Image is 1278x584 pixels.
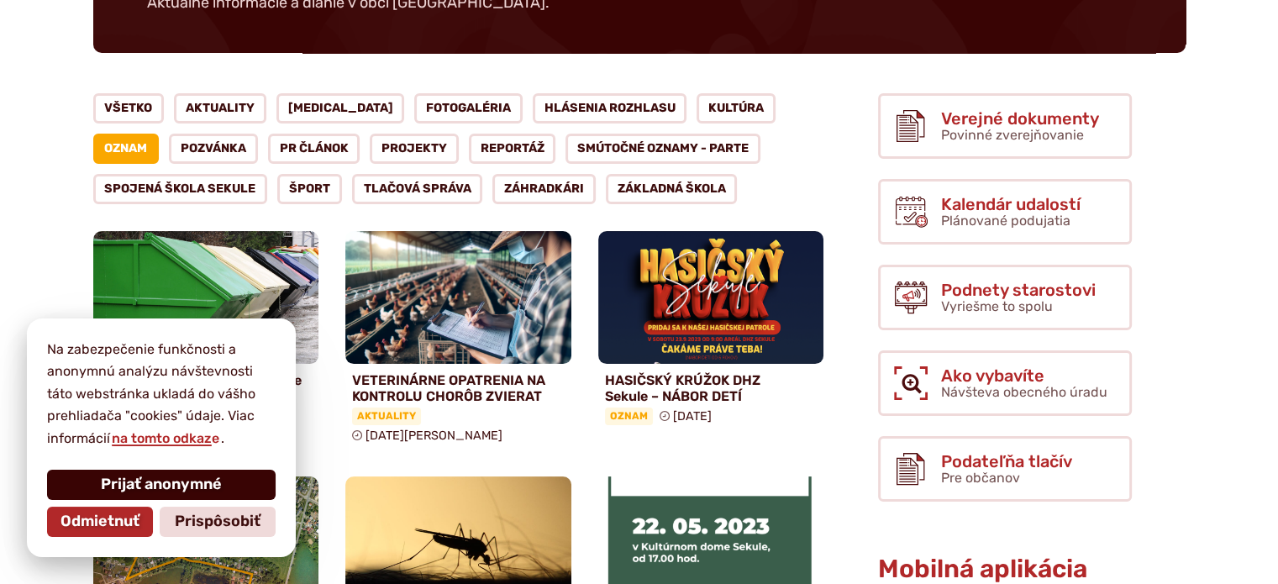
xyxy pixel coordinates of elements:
[47,507,153,537] button: Odmietnuť
[941,470,1020,486] span: Pre občanov
[93,93,165,124] a: Všetko
[941,127,1084,143] span: Povinné zverejňovanie
[60,513,139,531] span: Odmietnuť
[878,436,1132,502] a: Podateľňa tlačív Pre občanov
[878,179,1132,245] a: Kalendár udalostí Plánované podujatia
[101,476,222,494] span: Prijať anonymné
[941,281,1096,299] span: Podnety starostovi
[941,213,1070,229] span: Plánované podujatia
[605,372,818,404] h4: HASIČSKÝ KRÚŽOK DHZ Sekule – NÁBOR DETÍ
[352,408,421,424] span: Aktuality
[533,93,687,124] a: Hlásenia rozhlasu
[174,93,266,124] a: Aktuality
[565,134,760,164] a: Smútočné oznamy - parte
[169,134,258,164] a: Pozvánka
[941,298,1053,314] span: Vyriešme to spolu
[673,409,712,424] span: [DATE]
[469,134,556,164] a: Reportáž
[352,372,565,404] h4: VETERINÁRNE OPATRENIA NA KONTROLU CHORÔB ZVIERAT
[605,408,653,424] span: Oznam
[110,430,221,446] a: na tomto odkaze
[277,174,342,204] a: Šport
[93,231,319,432] a: Zberný dvor Sekule – otváracie hodiny Oznam [DATE]
[941,452,1072,471] span: Podateľňa tlačív
[47,470,276,500] button: Prijať anonymné
[878,350,1132,416] a: Ako vybavíte Návšteva obecného úradu
[941,109,1099,128] span: Verejné dokumenty
[941,366,1107,385] span: Ako vybavíte
[941,384,1107,400] span: Návšteva obecného úradu
[878,93,1132,159] a: Verejné dokumenty Povinné zverejňovanie
[268,134,360,164] a: PR článok
[878,555,1132,583] h3: Mobilná aplikácia
[414,93,523,124] a: Fotogaléria
[370,134,459,164] a: Projekty
[352,174,483,204] a: Tlačová správa
[175,513,260,531] span: Prispôsobiť
[606,174,738,204] a: Základná škola
[366,429,502,443] span: [DATE][PERSON_NAME]
[93,134,160,164] a: Oznam
[93,174,268,204] a: Spojená škola Sekule
[598,231,824,432] a: HASIČSKÝ KRÚŽOK DHZ Sekule – NÁBOR DETÍ Oznam [DATE]
[47,339,276,450] p: Na zabezpečenie funkčnosti a anonymnú analýzu návštevnosti táto webstránka ukladá do vášho prehli...
[160,507,276,537] button: Prispôsobiť
[492,174,596,204] a: Záhradkári
[878,265,1132,330] a: Podnety starostovi Vyriešme to spolu
[941,195,1081,213] span: Kalendár udalostí
[345,231,571,450] a: VETERINÁRNE OPATRENIA NA KONTROLU CHORÔB ZVIERAT Aktuality [DATE][PERSON_NAME]
[697,93,776,124] a: Kultúra
[276,93,405,124] a: [MEDICAL_DATA]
